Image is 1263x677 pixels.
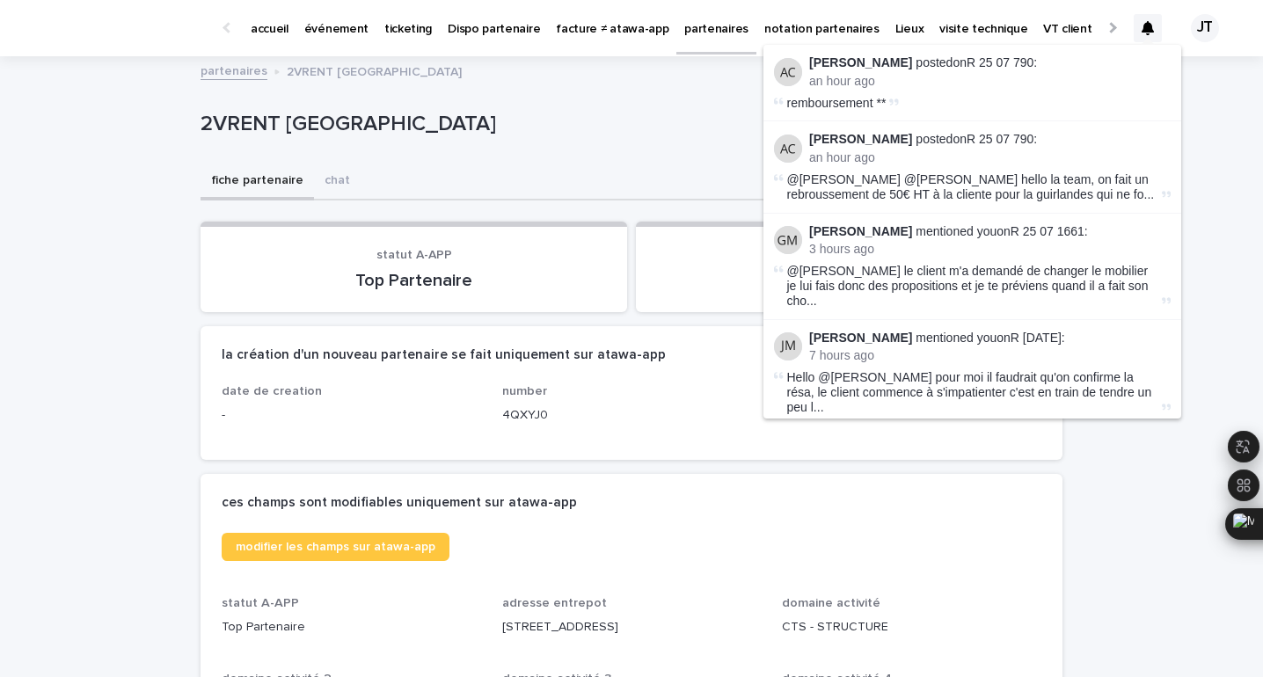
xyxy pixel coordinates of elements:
span: statut A-APP [376,249,452,261]
p: an hour ago [809,150,1171,165]
a: R [DATE] [1011,331,1062,345]
strong: [PERSON_NAME] [809,55,912,69]
img: Gael Martin [774,226,802,254]
span: domaine activité [782,597,880,609]
p: 2VRENT [GEOGRAPHIC_DATA] [201,112,1055,137]
p: CTS - STRUCTURE [782,618,1041,637]
p: posted on : [809,55,1171,70]
button: fiche partenaire [201,164,314,200]
img: Aurélie Cointrel [774,58,802,86]
p: 2VRENT [GEOGRAPHIC_DATA] [287,61,462,80]
span: number [502,385,547,397]
span: statut A-APP [222,597,299,609]
p: - [222,406,481,425]
img: Ls34BcGeRexTGTNfXpUC [35,11,206,46]
span: adresse entrepot [502,597,607,609]
p: Top Partenaire [222,618,481,637]
p: 3.54320987654321 [657,270,1041,291]
button: chat [314,164,361,200]
a: R 25 07 790 [967,132,1033,146]
p: 3 hours ago [809,242,1171,257]
strong: [PERSON_NAME] [809,224,912,238]
p: [STREET_ADDRESS] [502,618,762,637]
h2: la création d'un nouveau partenaire se fait uniquement sur atawa-app [222,347,666,363]
strong: [PERSON_NAME] [809,132,912,146]
p: 7 hours ago [809,348,1171,363]
p: an hour ago [809,74,1171,89]
div: JT [1191,14,1219,42]
a: R 25 07 1661 [1011,224,1084,238]
strong: [PERSON_NAME] [809,331,912,345]
a: R 25 07 790 [967,55,1033,69]
span: date de creation [222,385,322,397]
span: @[PERSON_NAME] le client m'a demandé de changer le mobilier je lui fais donc des propositions et ... [787,264,1158,308]
span: modifier les champs sur atawa-app [236,541,435,553]
p: 4QXYJ0 [502,406,762,425]
p: Top Partenaire [222,270,606,291]
span: @[PERSON_NAME] @[PERSON_NAME] hello la team, on fait un rebroussement de 50€ HT à la cliente pour... [787,172,1158,202]
span: remboursement ** [787,96,887,110]
a: modifier les champs sur atawa-app [222,533,449,561]
p: mentioned you on : [809,224,1171,239]
h2: ces champs sont modifiables uniquement sur atawa-app [222,495,577,511]
img: Aurélie Cointrel [774,135,802,163]
img: Julien Mathieu [774,332,802,360]
a: partenaires [201,60,267,80]
span: Hello @[PERSON_NAME] pour moi il faudrait qu'on confirme la résa, le client commence à s'impatien... [787,370,1158,414]
p: mentioned you on : [809,331,1171,346]
p: posted on : [809,132,1171,147]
